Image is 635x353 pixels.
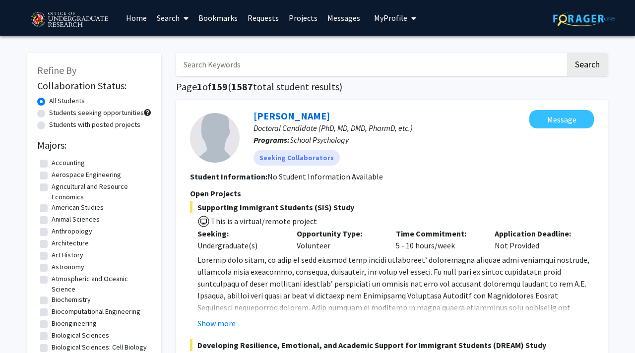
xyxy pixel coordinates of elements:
[495,228,579,239] p: Application Deadline:
[52,181,149,202] label: Agricultural and Resource Economics
[254,123,413,133] span: Doctoral Candidate (PhD, MD, DMD, PharmD, etc.)
[49,119,140,130] label: Students with posted projects
[52,294,91,305] label: Biochemistry
[197,80,202,93] span: 1
[254,135,290,145] b: Programs:
[27,7,111,32] img: University of Maryland Logo
[52,262,84,272] label: Astronomy
[176,81,608,93] h1: Page of ( total student results)
[567,53,608,76] button: Search
[152,0,193,35] a: Search
[322,0,365,35] a: Messages
[284,0,322,35] a: Projects
[7,308,42,346] iframe: Chat
[190,339,594,351] span: Developing Resilience, Emotional, and Academic Support for Immigrant Students (DREAM) Study
[49,108,144,118] label: Students seeking opportunities
[37,64,76,76] span: Refine By
[529,110,594,128] button: Message Sarah Zimmerman
[197,239,282,251] div: Undergraduate(s)
[553,11,615,26] img: ForagerOne Logo
[52,238,89,248] label: Architecture
[243,0,284,35] a: Requests
[267,172,383,181] span: No Student Information Available
[49,96,85,106] label: All Students
[190,201,594,213] span: Supporting Immigrant Students (SIS) Study
[290,135,349,145] span: School Psychology
[254,110,330,122] a: [PERSON_NAME]
[297,228,381,239] p: Opportunity Type:
[190,188,241,198] span: Open Projects
[231,80,253,93] span: 1587
[193,0,243,35] a: Bookmarks
[52,170,121,180] label: Aerospace Engineering
[289,228,388,251] div: Volunteer
[52,306,140,317] label: Biocomputational Engineering
[52,250,83,260] label: Art History
[487,228,586,251] div: Not Provided
[37,80,151,92] h2: Collaboration Status:
[52,226,92,236] label: Anthropology
[388,228,488,251] div: 5 - 10 hours/week
[197,228,282,239] p: Seeking:
[52,330,109,341] label: Biological Sciences
[190,172,267,181] b: Student Information:
[254,150,340,166] mat-chip: Seeking Collaborators
[52,214,100,225] label: Animal Sciences
[210,216,317,226] span: This is a virtual/remote project
[37,139,151,151] h2: Majors:
[176,53,566,76] input: Search Keywords
[52,202,104,213] label: American Studies
[211,80,228,93] span: 159
[197,317,236,329] button: Show more
[52,274,149,294] label: Atmospheric and Oceanic Science
[52,158,85,168] label: Accounting
[52,318,97,329] label: Bioengineering
[396,228,480,239] p: Time Commitment:
[121,0,152,35] a: Home
[374,13,407,23] span: My Profile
